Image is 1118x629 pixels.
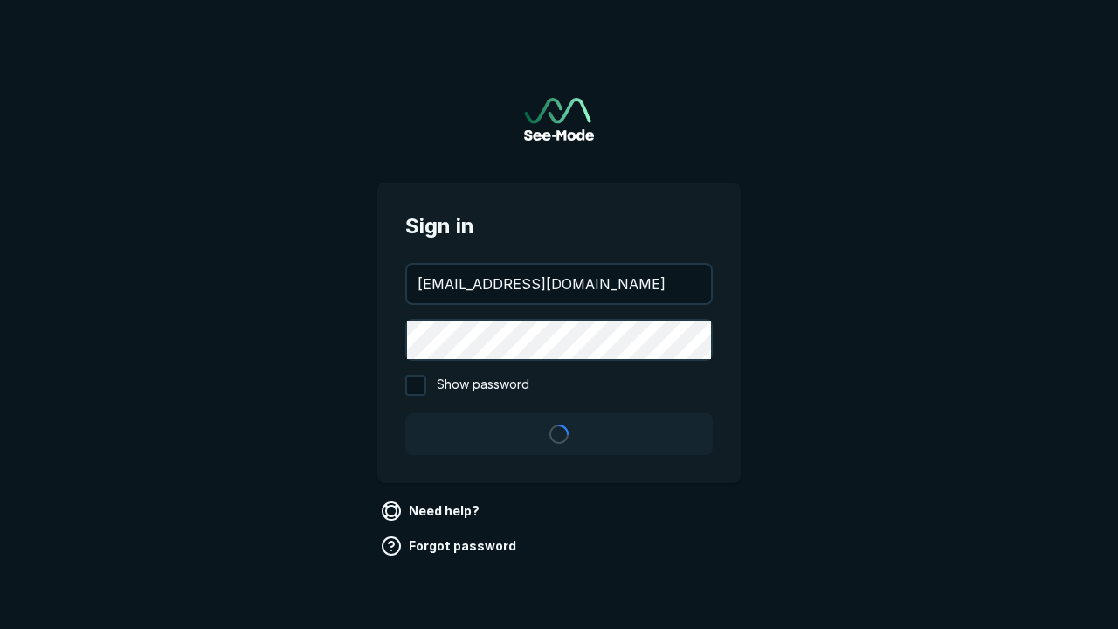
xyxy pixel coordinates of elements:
span: Sign in [405,211,713,242]
input: your@email.com [407,265,711,303]
img: See-Mode Logo [524,98,594,141]
a: Go to sign in [524,98,594,141]
span: Show password [437,375,529,396]
a: Forgot password [377,532,523,560]
a: Need help? [377,497,487,525]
